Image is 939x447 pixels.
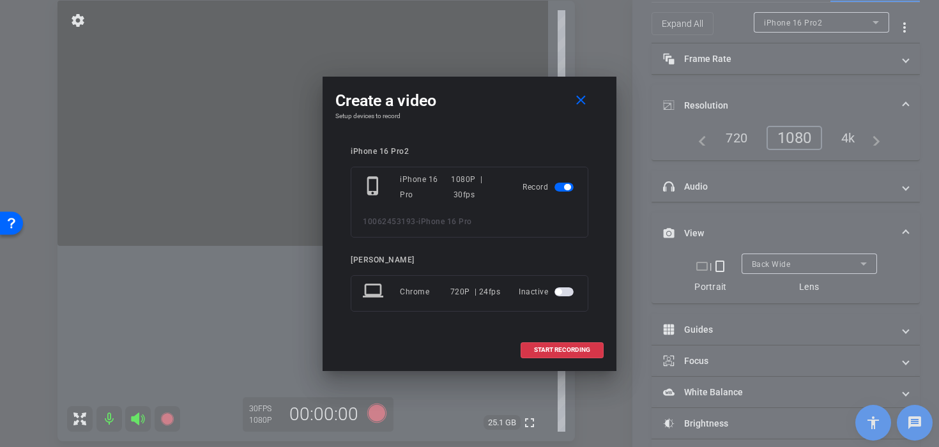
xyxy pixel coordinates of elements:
[363,280,386,303] mat-icon: laptop
[335,112,604,120] h4: Setup devices to record
[573,93,589,109] mat-icon: close
[400,172,451,202] div: iPhone 16 Pro
[451,172,504,202] div: 1080P | 30fps
[416,217,419,226] span: -
[521,342,604,358] button: START RECORDING
[534,347,590,353] span: START RECORDING
[363,217,416,226] span: 10062453193
[335,89,604,112] div: Create a video
[519,280,576,303] div: Inactive
[363,176,386,199] mat-icon: phone_iphone
[351,255,588,265] div: [PERSON_NAME]
[523,172,576,202] div: Record
[418,217,472,226] span: iPhone 16 Pro
[450,280,501,303] div: 720P | 24fps
[351,147,588,156] div: iPhone 16 Pro2
[400,280,450,303] div: Chrome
